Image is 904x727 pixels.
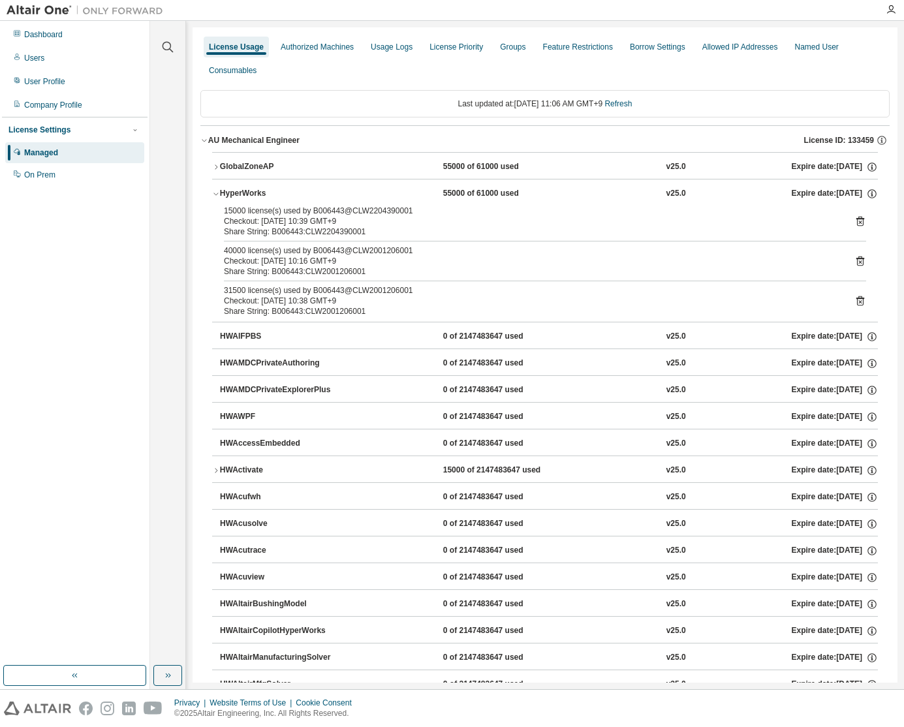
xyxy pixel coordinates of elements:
div: Allowed IP Addresses [702,42,778,52]
div: Expire date: [DATE] [792,625,878,637]
div: 0 of 2147483647 used [443,438,561,450]
div: Expire date: [DATE] [792,438,878,450]
button: HWAltairManufacturingSolver0 of 2147483647 usedv25.0Expire date:[DATE] [220,643,878,672]
div: License Priority [429,42,483,52]
div: HWAWPF [220,411,337,423]
div: Expire date: [DATE] [792,331,878,343]
div: HWAcutrace [220,545,337,557]
div: 55000 of 61000 used [443,161,561,173]
button: HyperWorks55000 of 61000 usedv25.0Expire date:[DATE] [212,179,878,208]
div: Dashboard [24,29,63,40]
div: 0 of 2147483647 used [443,358,561,369]
div: 0 of 2147483647 used [443,572,561,583]
img: facebook.svg [79,702,93,715]
div: Groups [500,42,525,52]
button: HWAcuview0 of 2147483647 usedv25.0Expire date:[DATE] [220,563,878,592]
div: HyperWorks [220,188,337,200]
div: v25.0 [666,358,686,369]
div: HWAcufwh [220,491,337,503]
div: HWAIFPBS [220,331,337,343]
button: GlobalZoneAP55000 of 61000 usedv25.0Expire date:[DATE] [212,153,878,181]
div: HWAltairBushingModel [220,598,337,610]
div: AU Mechanical Engineer [208,135,300,146]
div: License Settings [8,125,70,135]
div: Expire date: [DATE] [792,652,878,664]
div: On Prem [24,170,55,180]
div: v25.0 [666,465,686,476]
div: Expire date: [DATE] [792,491,878,503]
div: Checkout: [DATE] 10:39 GMT+9 [224,216,835,226]
div: Authorized Machines [281,42,354,52]
div: 0 of 2147483647 used [443,518,561,530]
div: v25.0 [666,411,686,423]
div: 0 of 2147483647 used [443,411,561,423]
button: AU Mechanical EngineerLicense ID: 133459 [200,126,890,155]
div: HWActivate [220,465,337,476]
div: v25.0 [666,331,686,343]
div: v25.0 [666,545,686,557]
button: HWAltairCopilotHyperWorks0 of 2147483647 usedv25.0Expire date:[DATE] [220,617,878,645]
div: Consumables [209,65,257,76]
div: v25.0 [666,625,686,637]
button: HWAltairBushingModel0 of 2147483647 usedv25.0Expire date:[DATE] [220,590,878,619]
div: 0 of 2147483647 used [443,598,561,610]
button: HWAcufwh0 of 2147483647 usedv25.0Expire date:[DATE] [220,483,878,512]
div: 0 of 2147483647 used [443,679,561,690]
div: Expire date: [DATE] [792,358,878,369]
div: Expire date: [DATE] [792,598,878,610]
div: HWAMDCPrivateAuthoring [220,358,337,369]
div: Users [24,53,44,63]
div: HWAcuview [220,572,337,583]
div: GlobalZoneAP [220,161,337,173]
div: Website Terms of Use [210,698,296,708]
img: instagram.svg [101,702,114,715]
div: HWAltairCopilotHyperWorks [220,625,337,637]
div: Expire date: [DATE] [792,384,878,396]
div: Usage Logs [371,42,413,52]
button: HWAcusolve0 of 2147483647 usedv25.0Expire date:[DATE] [220,510,878,538]
img: Altair One [7,4,170,17]
button: HWAcutrace0 of 2147483647 usedv25.0Expire date:[DATE] [220,536,878,565]
div: 0 of 2147483647 used [443,331,561,343]
div: 15000 license(s) used by B006443@CLW2204390001 [224,206,835,216]
div: 0 of 2147483647 used [443,384,561,396]
div: Expire date: [DATE] [792,518,878,530]
div: HWAltairManufacturingSolver [220,652,337,664]
div: Expire date: [DATE] [792,545,878,557]
div: Checkout: [DATE] 10:16 GMT+9 [224,256,835,266]
button: HWAccessEmbedded0 of 2147483647 usedv25.0Expire date:[DATE] [220,429,878,458]
button: HWAWPF0 of 2147483647 usedv25.0Expire date:[DATE] [220,403,878,431]
div: HWAltairMfgSolver [220,679,337,690]
div: HWAccessEmbedded [220,438,337,450]
div: Share String: B006443:CLW2204390001 [224,226,835,237]
div: 0 of 2147483647 used [443,652,561,664]
div: HWAMDCPrivateExplorerPlus [220,384,337,396]
div: Share String: B006443:CLW2001206001 [224,266,835,277]
img: youtube.svg [144,702,163,715]
button: HWAltairMfgSolver0 of 2147483647 usedv25.0Expire date:[DATE] [220,670,878,699]
img: altair_logo.svg [4,702,71,715]
div: v25.0 [666,491,686,503]
div: Cookie Consent [296,698,359,708]
div: 31500 license(s) used by B006443@CLW2001206001 [224,285,835,296]
div: v25.0 [666,518,686,530]
p: © 2025 Altair Engineering, Inc. All Rights Reserved. [174,708,360,719]
div: v25.0 [666,384,686,396]
div: Named User [794,42,838,52]
div: Borrow Settings [630,42,685,52]
div: Expire date: [DATE] [792,188,878,200]
div: v25.0 [666,161,686,173]
div: Privacy [174,698,210,708]
div: v25.0 [666,572,686,583]
a: Refresh [604,99,632,108]
div: v25.0 [666,438,686,450]
div: User Profile [24,76,65,87]
div: Expire date: [DATE] [792,572,878,583]
button: HWAMDCPrivateAuthoring0 of 2147483647 usedv25.0Expire date:[DATE] [220,349,878,378]
div: Feature Restrictions [543,42,613,52]
div: 0 of 2147483647 used [443,625,561,637]
span: License ID: 133459 [804,135,874,146]
div: Company Profile [24,100,82,110]
div: v25.0 [666,598,686,610]
div: Expire date: [DATE] [792,161,878,173]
